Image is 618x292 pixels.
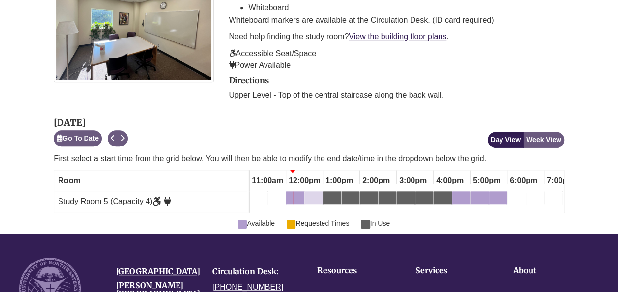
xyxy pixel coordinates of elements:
[507,173,540,189] span: 6:00pm
[229,89,564,101] p: Upper Level - Top of the central staircase along the back wall.
[286,173,323,189] span: 12:00pm
[229,31,564,43] p: Need help finding the study room? .
[471,173,503,189] span: 5:00pm
[249,173,286,189] span: 11:00am
[229,76,564,85] h2: Directions
[379,191,396,208] a: 2:30pm Friday, October 10, 2025 - Study Room 5 - In Use
[212,267,294,276] h4: Circulation Desk:
[229,14,564,26] p: Whiteboard markers are available at the Circulation Desk. (ID card required)
[58,197,171,205] span: Study Room 5 (Capacity 4)
[286,191,304,208] a: 12:00pm Friday, October 10, 2025 - Study Room 5 - Available
[415,191,433,208] a: 3:30pm Friday, October 10, 2025 - Study Room 5 - In Use
[54,130,102,146] button: Go To Date
[397,191,415,208] a: 3:00pm Friday, October 10, 2025 - Study Room 5 - In Use
[415,266,483,275] h4: Services
[360,191,378,208] a: 2:00pm Friday, October 10, 2025 - Study Room 5 - In Use
[360,173,392,189] span: 2:00pm
[248,1,564,14] li: Whiteboard
[323,191,341,208] a: 1:00pm Friday, October 10, 2025 - Study Room 5 - In Use
[342,191,359,208] a: 1:30pm Friday, October 10, 2025 - Study Room 5 - In Use
[229,48,564,71] p: Accessible Seat/Space Power Available
[434,173,466,189] span: 4:00pm
[54,118,128,128] h2: [DATE]
[489,191,507,208] a: 5:30pm Friday, October 10, 2025 - Study Room 5 - Available
[317,266,385,275] h4: Resources
[349,32,446,41] a: View the building floor plans
[287,218,349,229] span: Requested Times
[305,191,323,208] a: 12:30pm Friday, October 10, 2025 - Study Room 5 - Available
[212,283,283,291] a: [PHONE_NUMBER]
[229,76,564,102] div: directions
[118,130,128,146] button: Next
[434,191,452,208] a: 4:00pm Friday, October 10, 2025 - Study Room 5 - In Use
[488,132,524,148] button: Day View
[238,218,275,229] span: Available
[361,218,390,229] span: In Use
[58,176,80,185] span: Room
[323,173,355,189] span: 1:00pm
[397,173,429,189] span: 3:00pm
[544,173,577,189] span: 7:00pm
[452,191,470,208] a: 4:30pm Friday, October 10, 2025 - Study Room 5 - Available
[116,266,200,276] a: [GEOGRAPHIC_DATA]
[523,132,564,148] button: Week View
[108,130,118,146] button: Previous
[513,266,581,275] h4: About
[471,191,489,208] a: 5:00pm Friday, October 10, 2025 - Study Room 5 - Available
[54,153,564,165] p: First select a start time from the grid below. You will then be able to modify the end date/time ...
